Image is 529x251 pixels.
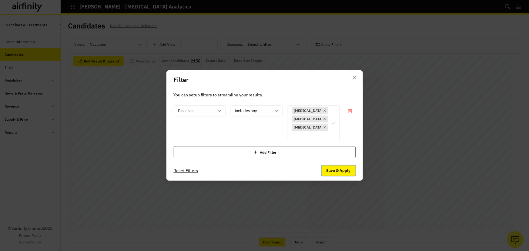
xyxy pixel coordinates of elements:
button: Close [350,73,359,82]
div: Remove [object Object] [321,124,328,131]
button: Save & Apply [322,166,356,176]
header: Filter [166,70,363,89]
button: Reset Filters [174,166,198,176]
div: Remove [object Object] [321,115,328,123]
div: Add Filter [174,146,356,158]
div: Remove [object Object] [321,107,328,114]
p: [MEDICAL_DATA] [294,125,323,130]
p: [MEDICAL_DATA] [294,108,323,113]
p: You can setup filters to streamline your results. [174,92,356,98]
p: [MEDICAL_DATA] [294,116,323,122]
